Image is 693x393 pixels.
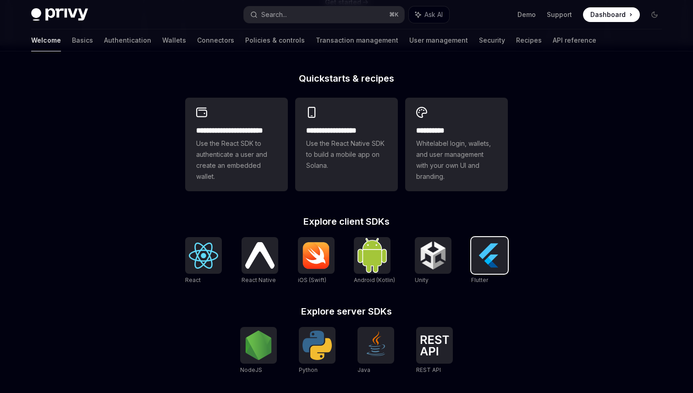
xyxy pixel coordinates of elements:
img: Java [361,331,390,360]
div: Search... [261,9,287,20]
a: Security [479,29,505,51]
h2: Explore client SDKs [185,217,508,226]
button: Toggle dark mode [647,7,662,22]
a: Wallets [162,29,186,51]
span: Unity [415,277,429,283]
img: Flutter [475,241,504,270]
img: NodeJS [244,331,273,360]
span: Whitelabel login, wallets, and user management with your own UI and branding. [416,138,497,182]
a: ReactReact [185,237,222,285]
button: Search...⌘K [244,6,404,23]
a: PythonPython [299,327,335,375]
span: Use the React SDK to authenticate a user and create an embedded wallet. [196,138,277,182]
img: Android (Kotlin) [357,238,387,272]
h2: Explore server SDKs [185,307,508,316]
a: React NativeReact Native [242,237,278,285]
a: UnityUnity [415,237,451,285]
a: API reference [553,29,596,51]
span: NodeJS [240,366,262,373]
a: **** **** **** ***Use the React Native SDK to build a mobile app on Solana. [295,98,398,191]
a: REST APIREST API [416,327,453,375]
a: JavaJava [357,327,394,375]
img: dark logo [31,8,88,21]
span: iOS (Swift) [298,277,326,283]
a: Policies & controls [245,29,305,51]
a: Dashboard [583,7,640,22]
a: Welcome [31,29,61,51]
a: Connectors [197,29,234,51]
img: Unity [418,241,448,270]
a: Recipes [516,29,542,51]
span: Java [357,366,370,373]
a: FlutterFlutter [471,237,508,285]
span: ⌘ K [389,11,399,18]
a: Transaction management [316,29,398,51]
img: Python [302,331,332,360]
h2: Quickstarts & recipes [185,74,508,83]
span: Use the React Native SDK to build a mobile app on Solana. [306,138,387,171]
span: Ask AI [424,10,443,19]
img: REST API [420,335,449,355]
img: React [189,243,218,269]
span: Android (Kotlin) [354,277,395,283]
img: iOS (Swift) [302,242,331,269]
span: React [185,277,201,283]
button: Ask AI [409,6,449,23]
a: **** *****Whitelabel login, wallets, and user management with your own UI and branding. [405,98,508,191]
img: React Native [245,242,275,268]
span: Dashboard [590,10,626,19]
a: Support [547,10,572,19]
a: Basics [72,29,93,51]
a: Demo [517,10,536,19]
span: React Native [242,277,276,283]
a: User management [409,29,468,51]
span: Flutter [471,277,488,283]
span: Python [299,366,318,373]
span: REST API [416,366,441,373]
a: NodeJSNodeJS [240,327,277,375]
a: Android (Kotlin)Android (Kotlin) [354,237,395,285]
a: Authentication [104,29,151,51]
a: iOS (Swift)iOS (Swift) [298,237,335,285]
